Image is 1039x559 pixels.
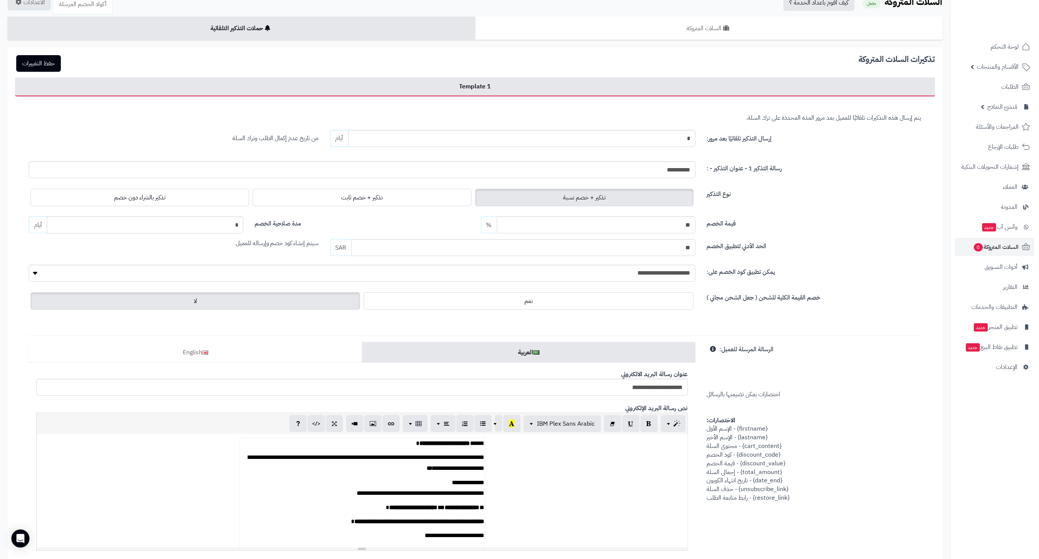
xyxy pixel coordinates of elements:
span: جديد [966,343,980,352]
span: التقارير [1003,282,1018,292]
img: en-gb.png [202,351,208,355]
a: تطبيق المتجرجديد [955,318,1034,336]
span: SAR [330,239,351,256]
b: نص رسالة البريد الإلكتروني [626,404,688,413]
span: اختصارات يمكن تضيمنها بالرسائل {firstname} - الإسم الأول {lastname} - الإسم الأخير {cart_content}... [707,345,790,502]
span: إشعارات التحويلات البنكية [962,162,1019,172]
span: أدوات التسويق [985,262,1018,272]
span: الطلبات [1002,82,1019,92]
span: العملاء [1003,182,1018,192]
button: حفظ التغييرات [16,55,61,72]
a: التطبيقات والخدمات [955,298,1034,316]
small: يتم إرسال هذه التذكيرات تلقائيًا للعميل بعد مرور المدة المحددة على ترك السلة. [746,113,921,122]
a: التقارير [955,278,1034,296]
span: جديد [974,323,988,332]
span: الأقسام والمنتجات [977,62,1019,72]
a: الطلبات [955,78,1034,96]
a: المراجعات والأسئلة [955,118,1034,136]
a: Template 1 [15,77,935,96]
label: الرسالة المرسلة للعميل: [720,342,774,354]
span: تطبيق المتجر [973,322,1018,332]
a: حملات التذكير التلقائية [8,17,475,40]
span: السلات المتروكة [973,242,1019,252]
span: تطبيق نقاط البيع [965,342,1018,352]
span: تذكير + خصم نسبة [563,193,606,202]
a: العربية [362,342,695,363]
a: العملاء [955,178,1034,196]
label: نوع التذكير [707,187,731,199]
span: من تاريخ عدم إكمال الطلب وترك السلة [232,134,319,143]
label: مدة صلاحية الخصم [255,216,301,228]
label: رسالة التذكير 1 - عنوان التذكير - : [707,161,782,173]
span: IBM Plex Sans Arabic [537,419,595,428]
span: الإعدادات [996,362,1018,372]
b: تذكيرات السلات المتروكة [859,53,935,65]
a: السلات المتروكة [475,17,943,40]
label: إرسال التذكير تلقائيًا بعد مرور: [707,131,772,143]
a: تطبيق نقاط البيعجديد [955,338,1034,356]
a: السلات المتروكة0 [955,238,1034,256]
span: المراجعات والأسئلة [976,122,1019,132]
button: IBM Plex Sans Arabic [524,415,601,432]
a: الإعدادات [955,358,1034,376]
span: سيتم إنشاء كود خصم وإرساله للعميل [236,239,319,248]
span: وآتس آب [982,222,1018,232]
span: مُنشئ النماذج [988,102,1018,112]
a: طلبات الإرجاع [955,138,1034,156]
a: وآتس آبجديد [955,218,1034,236]
span: نعم [525,296,533,306]
a: English [29,342,362,363]
span: لا [194,296,197,306]
strong: الاختصارات: [707,416,736,425]
span: التطبيقات والخدمات [972,302,1018,312]
label: خصم القيمة الكلية للشحن ( جعل الشحن مجاني ) [707,290,821,302]
a: المدونة [955,198,1034,216]
b: عنوان رسالة البريد الالكتروني [622,370,688,379]
span: المدونة [1001,202,1018,212]
span: 0 [974,243,983,252]
label: قيمة الخصم [707,216,736,228]
a: لوحة التحكم [955,38,1034,56]
div: Open Intercom Messenger [11,530,29,548]
label: الحد الأدني لتطبيق الخصم [707,239,767,251]
span: جديد [982,223,996,232]
span: أيام [330,130,348,147]
span: تذكير + خصم ثابت [341,193,383,202]
img: ar.png [533,351,540,355]
span: تذكير بالشراء دون خصم [114,193,165,202]
a: إشعارات التحويلات البنكية [955,158,1034,176]
span: % [486,221,492,230]
label: يمكن تطبيق كود الخصم على: [707,265,775,276]
span: لوحة التحكم [991,42,1019,52]
span: طلبات الإرجاع [988,142,1019,152]
a: أدوات التسويق [955,258,1034,276]
span: أيام [29,216,47,233]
